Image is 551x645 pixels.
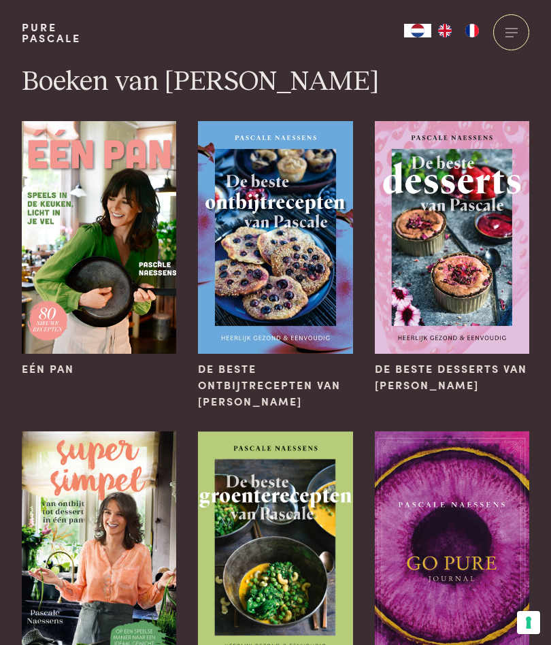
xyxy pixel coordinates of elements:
[22,361,74,377] span: Eén pan
[458,24,486,37] a: FR
[22,22,81,44] a: PurePascale
[404,24,431,37] a: NL
[198,121,352,410] a: De beste ontbijtrecepten van Pascale De beste ontbijtrecepten van [PERSON_NAME]
[22,65,529,99] h1: Boeken van [PERSON_NAME]
[198,121,352,353] img: De beste ontbijtrecepten van Pascale
[375,121,529,353] img: De beste desserts van Pascale
[404,24,486,37] aside: Language selected: Nederlands
[22,121,176,377] a: Eén pan Eén pan
[22,121,176,353] img: Eén pan
[517,611,540,634] button: Uw voorkeuren voor toestemming voor trackingtechnologieën
[198,361,352,410] span: De beste ontbijtrecepten van [PERSON_NAME]
[375,361,529,393] span: De beste desserts van [PERSON_NAME]
[404,24,431,37] div: Language
[431,24,486,37] ul: Language list
[431,24,458,37] a: EN
[375,121,529,393] a: De beste desserts van Pascale De beste desserts van [PERSON_NAME]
